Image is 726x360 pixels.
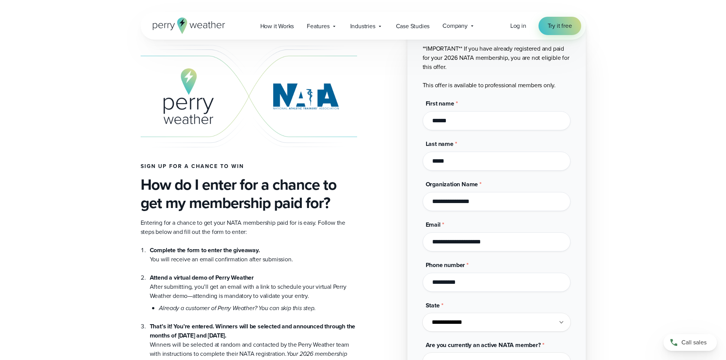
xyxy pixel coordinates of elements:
[538,17,581,35] a: Try it free
[663,334,717,351] a: Call sales
[426,341,541,349] span: Are you currently an active NATA member?
[141,218,357,237] p: Entering for a chance to get your NATA membership paid for is easy. Follow the steps below and fi...
[426,261,465,269] span: Phone number
[442,21,468,30] span: Company
[350,22,375,31] span: Industries
[307,22,329,31] span: Features
[510,21,526,30] a: Log in
[150,246,260,254] strong: Complete the form to enter the giveaway.
[426,99,454,108] span: First name
[681,338,707,347] span: Call sales
[150,273,254,282] strong: Attend a virtual demo of Perry Weather
[426,180,478,189] span: Organization Name
[141,176,357,212] h3: How do I enter for a chance to get my membership paid for?
[389,18,436,34] a: Case Studies
[159,304,316,312] em: Already a customer of Perry Weather? You can skip this step.
[150,246,357,264] li: You will receive an email confirmation after submission.
[254,18,301,34] a: How it Works
[426,301,440,310] span: State
[423,23,571,90] div: **IMPORTANT** If you have already registered and paid for your 2026 NATA membership, you are not ...
[150,322,356,340] strong: That’s it! You’re entered. Winners will be selected and announced through the months of [DATE] an...
[426,220,441,229] span: Email
[260,22,294,31] span: How it Works
[141,163,357,170] h4: Sign up for a chance to win
[150,264,357,313] li: After submitting, you’ll get an email with a link to schedule your virtual Perry Weather demo—att...
[396,22,430,31] span: Case Studies
[426,139,454,148] span: Last name
[548,21,572,30] span: Try it free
